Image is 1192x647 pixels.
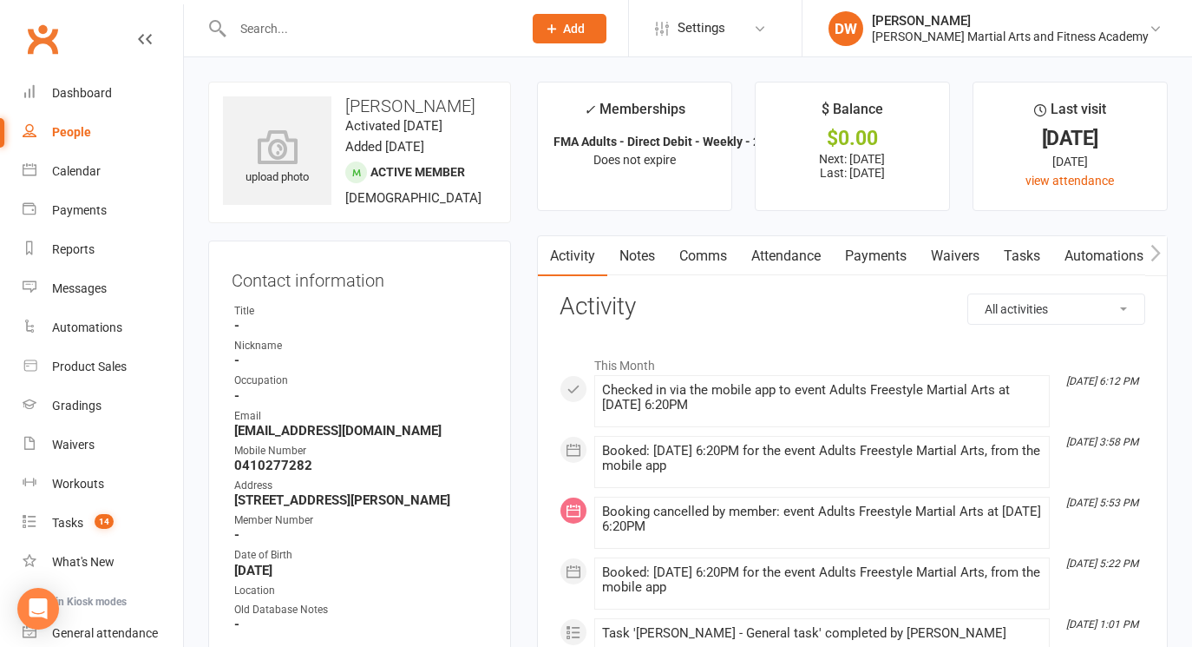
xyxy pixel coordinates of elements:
[1066,618,1138,630] i: [DATE] 1:01 PM
[52,438,95,452] div: Waivers
[52,516,83,530] div: Tasks
[52,320,122,334] div: Automations
[52,242,95,256] div: Reports
[23,269,183,308] a: Messages
[23,465,183,504] a: Workouts
[232,264,488,290] h3: Contact information
[345,118,442,134] time: Activated [DATE]
[23,426,183,465] a: Waivers
[560,347,1145,375] li: This Month
[52,399,102,413] div: Gradings
[739,236,833,276] a: Attendance
[17,588,59,630] div: Open Intercom Messenger
[234,583,488,599] div: Location
[23,191,183,230] a: Payments
[560,294,1145,320] h3: Activity
[234,458,488,473] strong: 0410277282
[584,98,685,130] div: Memberships
[872,29,1149,44] div: [PERSON_NAME] Martial Arts and Fitness Academy
[234,388,488,404] strong: -
[234,617,488,632] strong: -
[52,626,158,640] div: General attendance
[607,236,667,276] a: Notes
[1052,236,1156,276] a: Automations
[52,477,104,491] div: Workouts
[771,129,933,148] div: $0.00
[1025,174,1114,188] a: view attendance
[23,347,183,386] a: Product Sales
[234,423,488,439] strong: [EMAIL_ADDRESS][DOMAIN_NAME]
[771,152,933,180] p: Next: [DATE] Last: [DATE]
[234,492,488,508] strong: [STREET_ADDRESS][PERSON_NAME]
[533,14,606,43] button: Add
[234,443,488,459] div: Mobile Number
[563,22,585,36] span: Add
[234,602,488,618] div: Old Database Notes
[602,505,1042,534] div: Booking cancelled by member: event Adults Freestyle Martial Arts at [DATE] 6:20PM
[872,13,1149,29] div: [PERSON_NAME]
[833,236,919,276] a: Payments
[234,547,488,564] div: Date of Birth
[23,386,183,426] a: Gradings
[345,139,424,155] time: Added [DATE]
[989,129,1151,148] div: [DATE]
[829,11,863,46] div: DW
[52,125,91,139] div: People
[234,478,488,494] div: Address
[52,360,127,373] div: Product Sales
[52,281,107,295] div: Messages
[52,555,115,569] div: What's New
[23,74,183,113] a: Dashboard
[23,152,183,191] a: Calendar
[223,129,331,187] div: upload photo
[1066,497,1138,509] i: [DATE] 5:53 PM
[538,236,607,276] a: Activity
[23,504,183,543] a: Tasks 14
[52,164,101,178] div: Calendar
[1066,436,1138,448] i: [DATE] 3:58 PM
[593,153,676,167] span: Does not expire
[553,135,789,149] strong: FMA Adults - Direct Debit - Weekly - 2 x p...
[23,230,183,269] a: Reports
[95,514,114,529] span: 14
[667,236,739,276] a: Comms
[584,102,595,118] i: ✓
[52,86,112,100] div: Dashboard
[23,308,183,347] a: Automations
[822,98,883,129] div: $ Balance
[678,9,725,48] span: Settings
[227,17,510,41] input: Search...
[602,626,1042,641] div: Task '[PERSON_NAME] - General task' completed by [PERSON_NAME]
[234,408,488,425] div: Email
[234,512,488,529] div: Member Number
[234,563,488,578] strong: [DATE]
[602,383,1042,413] div: Checked in via the mobile app to event Adults Freestyle Martial Arts at [DATE] 6:20PM
[234,338,488,354] div: Nickname
[234,527,488,543] strong: -
[992,236,1052,276] a: Tasks
[234,353,488,368] strong: -
[370,165,465,179] span: Active member
[1034,98,1106,129] div: Last visit
[989,152,1151,171] div: [DATE]
[52,203,107,217] div: Payments
[234,373,488,389] div: Occupation
[21,17,64,61] a: Clubworx
[919,236,992,276] a: Waivers
[345,190,481,206] span: [DEMOGRAPHIC_DATA]
[23,113,183,152] a: People
[223,96,496,116] h3: [PERSON_NAME]
[1066,558,1138,570] i: [DATE] 5:22 PM
[1066,375,1138,387] i: [DATE] 6:12 PM
[234,318,488,333] strong: -
[602,565,1042,595] div: Booked: [DATE] 6:20PM for the event Adults Freestyle Martial Arts, from the mobile app
[234,303,488,320] div: Title
[23,543,183,582] a: What's New
[602,444,1042,473] div: Booked: [DATE] 6:20PM for the event Adults Freestyle Martial Arts, from the mobile app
